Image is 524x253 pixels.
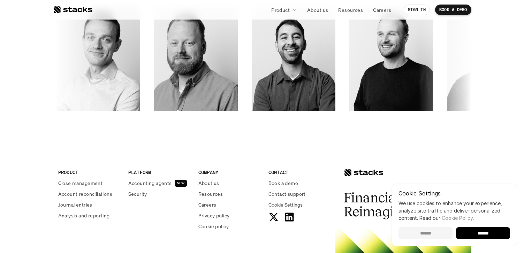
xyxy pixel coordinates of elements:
[268,179,330,187] a: Book a demo
[128,179,172,187] p: Accounting agents
[128,179,190,187] a: Accounting agentsNEW
[408,7,426,12] p: SIGN IN
[338,6,363,14] p: Resources
[369,3,395,16] a: Careers
[58,190,113,198] p: Account reconciliations
[439,7,467,12] p: BOOK A DEMO
[58,201,92,208] p: Journal entries
[58,201,120,208] a: Journal entries
[398,200,510,222] p: We use cookies to enhance your experience, analyze site traffic and deliver personalized content.
[58,190,120,198] a: Account reconciliations
[344,191,448,219] h2: Financial close. Reimagined.
[268,179,298,187] p: Book a demo
[58,212,110,219] p: Analysis and reporting
[198,223,260,230] a: Cookie policy
[177,181,185,185] h2: NEW
[198,212,260,219] a: Privacy policy
[198,201,260,208] a: Careers
[58,179,103,187] p: Close management
[198,179,260,187] a: About us
[398,191,510,196] p: Cookie Settings
[128,190,190,198] a: Security
[334,3,367,16] a: Resources
[58,212,120,219] a: Analysis and reporting
[307,6,328,14] p: About us
[271,6,290,14] p: Product
[268,169,330,176] p: CONTACT
[198,190,260,198] a: Resources
[404,5,430,15] a: SIGN IN
[435,5,471,15] a: BOOK A DEMO
[58,169,120,176] p: PRODUCT
[198,179,219,187] p: About us
[419,215,474,221] span: Read our .
[128,190,147,198] p: Security
[198,223,229,230] p: Cookie policy
[373,6,391,14] p: Careers
[198,169,260,176] p: COMPANY
[268,190,330,198] a: Contact support
[268,201,303,208] span: Cookie Settings
[198,201,217,208] p: Careers
[303,3,332,16] a: About us
[198,212,230,219] p: Privacy policy
[128,169,190,176] p: PLATFORM
[442,215,473,221] a: Cookie Policy
[58,179,120,187] a: Close management
[198,190,223,198] p: Resources
[268,201,303,208] button: Cookie Trigger
[268,190,306,198] p: Contact support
